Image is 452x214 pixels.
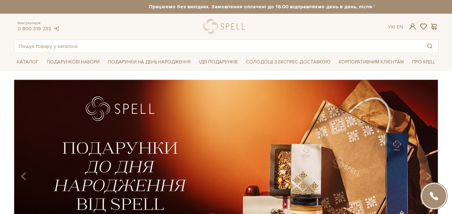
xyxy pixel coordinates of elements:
span: | [394,24,395,30]
span: Подарункові набори [44,57,102,68]
span: Каталог [14,57,41,68]
span: Консультація: [18,21,60,26]
span: Про Spell [409,57,438,68]
span: Ідеї подарунків [196,57,241,68]
div: Ук [388,24,403,30]
a: Солодощі з експрес-доставкою [243,56,333,68]
button: Пошук товару у каталозі [421,40,438,53]
a: telegram [53,26,60,32]
span: Подарунки на День народження [105,57,193,68]
a: Корпоративним клієнтам [336,56,407,68]
a: En [397,24,403,30]
a: 0 800 319 233 [18,26,51,32]
input: Пошук товару у каталозі [14,40,421,53]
